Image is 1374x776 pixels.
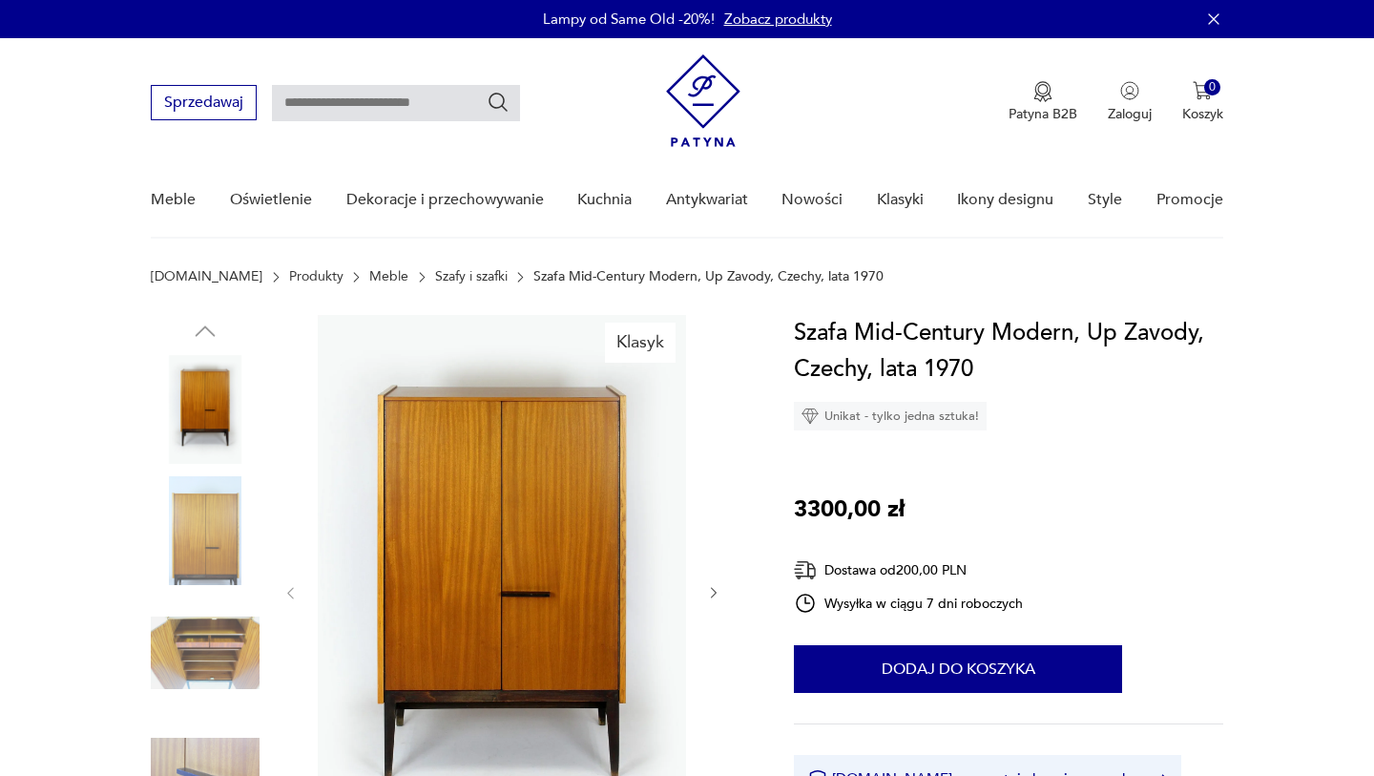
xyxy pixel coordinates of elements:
a: Style [1088,163,1122,237]
img: Ikona medalu [1033,81,1052,102]
img: Ikona dostawy [794,558,817,582]
p: Szafa Mid-Century Modern, Up Zavody, Czechy, lata 1970 [533,269,884,284]
button: Zaloguj [1108,81,1152,123]
p: Lampy od Same Old -20%! [543,10,715,29]
a: Oświetlenie [230,163,312,237]
a: Ikona medaluPatyna B2B [1009,81,1077,123]
button: Szukaj [487,91,510,114]
p: 3300,00 zł [794,492,905,528]
button: Dodaj do koszyka [794,645,1122,693]
a: Dekoracje i przechowywanie [346,163,544,237]
img: Ikona diamentu [801,408,819,425]
h1: Szafa Mid-Century Modern, Up Zavody, Czechy, lata 1970 [794,315,1222,388]
a: Szafy i szafki [435,269,508,284]
a: Produkty [289,269,343,284]
div: Klasyk [605,323,676,363]
div: Wysyłka w ciągu 7 dni roboczych [794,592,1023,615]
button: 0Koszyk [1182,81,1223,123]
a: Promocje [1156,163,1223,237]
button: Patyna B2B [1009,81,1077,123]
a: Kuchnia [577,163,632,237]
button: Sprzedawaj [151,85,257,120]
img: Zdjęcie produktu Szafa Mid-Century Modern, Up Zavody, Czechy, lata 1970 [151,598,260,707]
p: Koszyk [1182,105,1223,123]
div: Unikat - tylko jedna sztuka! [794,402,987,430]
img: Ikona koszyka [1193,81,1212,100]
a: Ikony designu [957,163,1053,237]
a: Meble [151,163,196,237]
a: Meble [369,269,408,284]
a: Nowości [781,163,843,237]
a: Antykwariat [666,163,748,237]
p: Patyna B2B [1009,105,1077,123]
p: Zaloguj [1108,105,1152,123]
div: 0 [1204,79,1220,95]
img: Ikonka użytkownika [1120,81,1139,100]
a: Klasyki [877,163,924,237]
a: Sprzedawaj [151,97,257,111]
img: Zdjęcie produktu Szafa Mid-Century Modern, Up Zavody, Czechy, lata 1970 [151,355,260,464]
div: Dostawa od 200,00 PLN [794,558,1023,582]
a: [DOMAIN_NAME] [151,269,262,284]
img: Zdjęcie produktu Szafa Mid-Century Modern, Up Zavody, Czechy, lata 1970 [151,476,260,585]
a: Zobacz produkty [724,10,832,29]
img: Patyna - sklep z meblami i dekoracjami vintage [666,54,740,147]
